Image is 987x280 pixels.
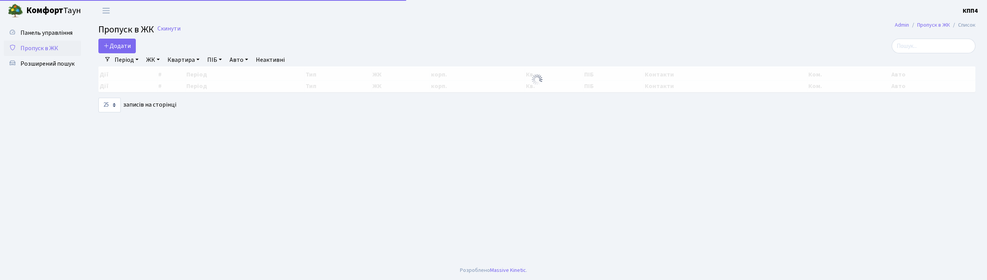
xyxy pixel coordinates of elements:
a: Авто [226,53,251,66]
span: Пропуск в ЖК [98,23,154,36]
button: Переключити навігацію [96,4,116,17]
li: Список [950,21,975,29]
b: Комфорт [26,4,63,17]
span: Панель управління [20,29,73,37]
span: Пропуск в ЖК [20,44,58,53]
a: Неактивні [253,53,288,66]
a: Admin [895,21,909,29]
a: КПП4 [963,6,978,15]
a: Квартира [164,53,203,66]
a: Період [112,53,142,66]
a: Додати [98,39,136,53]
span: Розширений пошук [20,59,74,68]
div: Розроблено . [460,266,527,275]
b: КПП4 [963,7,978,15]
a: Скинути [157,25,181,32]
span: Додати [103,42,131,50]
span: Таун [26,4,81,17]
a: Пропуск в ЖК [917,21,950,29]
a: Розширений пошук [4,56,81,71]
img: logo.png [8,3,23,19]
a: Пропуск в ЖК [4,41,81,56]
img: Обробка... [531,73,543,86]
input: Пошук... [892,39,975,53]
label: записів на сторінці [98,98,176,112]
select: записів на сторінці [98,98,121,112]
nav: breadcrumb [883,17,987,33]
a: ПІБ [204,53,225,66]
a: Панель управління [4,25,81,41]
a: Massive Kinetic [490,266,526,274]
a: ЖК [143,53,163,66]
